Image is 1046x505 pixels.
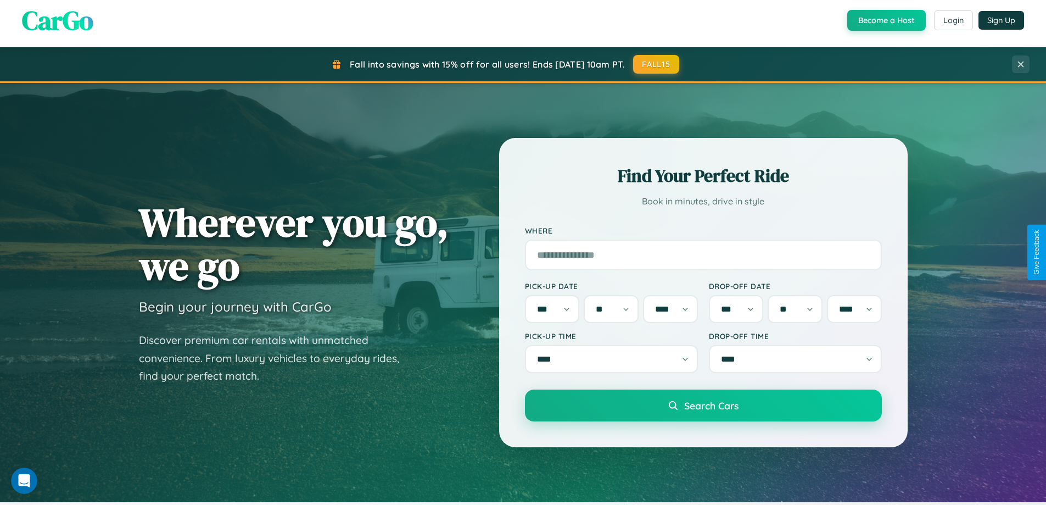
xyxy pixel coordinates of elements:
button: Sign Up [978,11,1024,30]
p: Book in minutes, drive in style [525,193,882,209]
button: Search Cars [525,390,882,421]
iframe: Intercom live chat [11,468,37,494]
span: CarGo [22,2,93,38]
label: Drop-off Date [709,281,882,291]
h2: Find Your Perfect Ride [525,164,882,188]
button: FALL15 [633,55,679,74]
h1: Wherever you go, we go [139,201,449,287]
button: Login [934,10,973,30]
label: Drop-off Time [709,331,882,341]
label: Pick-up Time [525,331,698,341]
p: Discover premium car rentals with unmatched convenience. From luxury vehicles to everyday rides, ... [139,331,413,385]
span: Fall into savings with 15% off for all users! Ends [DATE] 10am PT. [350,59,625,70]
span: Search Cars [684,399,739,412]
div: Give Feedback [1033,230,1041,275]
button: Become a Host [847,10,926,31]
h3: Begin your journey with CarGo [139,298,332,315]
label: Pick-up Date [525,281,698,291]
label: Where [525,226,882,235]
